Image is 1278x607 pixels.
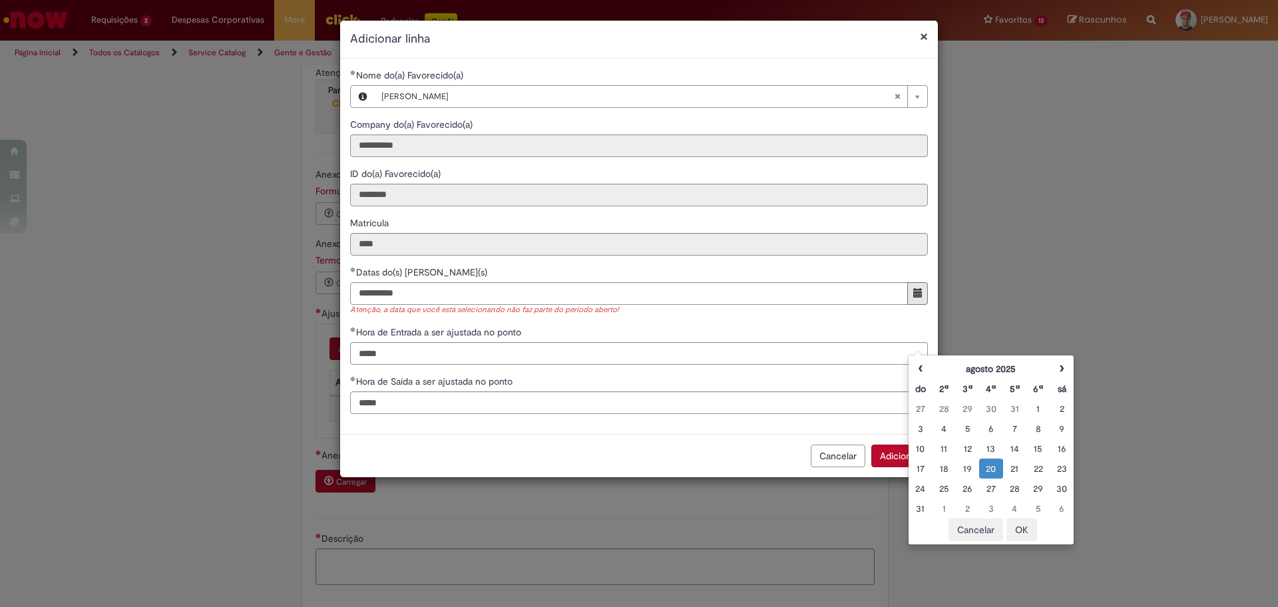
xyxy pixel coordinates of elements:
button: Mostrar calendário para Datas do(s) Ajuste(s) [907,282,928,305]
div: 01 August 2025 Friday [1030,402,1046,415]
div: 04 August 2025 Monday [935,422,952,435]
span: Somente leitura - ID do(a) Favorecido(a) [350,168,443,180]
div: 05 August 2025 Tuesday [959,422,976,435]
div: 19 August 2025 Tuesday [959,462,976,475]
th: Segunda-feira [932,379,955,399]
button: OK [1006,518,1037,541]
div: 21 August 2025 Thursday [1006,462,1023,475]
th: Quarta-feira [979,379,1002,399]
th: Sexta-feira [1026,379,1050,399]
div: 20 August 2025 Wednesday foi selecionado [982,462,999,475]
span: Obrigatório Preenchido [350,376,356,381]
th: Terça-feira [956,379,979,399]
div: 03 September 2025 Wednesday [982,502,999,515]
div: 05 September 2025 Friday [1030,502,1046,515]
h2: Adicionar linha [350,31,928,48]
div: 16 August 2025 Saturday [1054,442,1070,455]
div: 31 August 2025 Sunday [912,502,929,515]
div: 30 July 2025 Wednesday [982,402,999,415]
div: 06 August 2025 Wednesday [982,422,999,435]
span: Hora de Saída a ser ajustada no ponto [356,375,515,387]
th: Próximo mês [1050,359,1074,379]
div: 18 August 2025 Monday [935,462,952,475]
input: ID do(a) Favorecido(a) [350,184,928,206]
div: 25 August 2025 Monday [935,482,952,495]
div: 15 August 2025 Friday [1030,442,1046,455]
div: 14 August 2025 Thursday [1006,442,1023,455]
div: 27 July 2025 Sunday [912,402,929,415]
span: Datas do(s) [PERSON_NAME](s) [356,266,490,278]
div: 12 August 2025 Tuesday [959,442,976,455]
div: 03 August 2025 Sunday [912,422,929,435]
th: agosto 2025. Alternar mês [932,359,1050,379]
span: Somente leitura - Company do(a) Favorecido(a) [350,118,475,130]
span: Somente leitura - Matrícula [350,217,391,229]
div: 22 August 2025 Friday [1030,462,1046,475]
span: [PERSON_NAME] [381,86,894,107]
div: 24 August 2025 Sunday [912,482,929,495]
div: 09 August 2025 Saturday [1054,422,1070,435]
div: 29 July 2025 Tuesday [959,402,976,415]
div: 11 August 2025 Monday [935,442,952,455]
div: 13 August 2025 Wednesday [982,442,999,455]
th: Domingo [909,379,932,399]
span: Necessários - Nome do(a) Favorecido(a) [356,69,466,81]
div: 04 September 2025 Thursday [1006,502,1023,515]
div: Escolher data [908,355,1074,545]
span: Obrigatório Preenchido [350,70,356,75]
div: 23 August 2025 Saturday [1054,462,1070,475]
div: 07 August 2025 Thursday [1006,422,1023,435]
div: 02 August 2025 Saturday [1054,402,1070,415]
div: 06 September 2025 Saturday [1054,502,1070,515]
button: Adicionar [871,445,928,467]
div: 27 August 2025 Wednesday [982,482,999,495]
button: Cancelar [811,445,865,467]
th: Sábado [1050,379,1074,399]
div: 26 August 2025 Tuesday [959,482,976,495]
div: 31 July 2025 Thursday [1006,402,1023,415]
input: Matrícula [350,233,928,256]
button: Nome do(a) Favorecido(a), Visualizar este registro Luis Luis Sadi Fernandes Junior [351,86,375,107]
span: Hora de Entrada a ser ajustada no ponto [356,326,524,338]
div: 28 July 2025 Monday [935,402,952,415]
div: 17 August 2025 Sunday [912,462,929,475]
th: Mês anterior [909,359,932,379]
div: Atenção, a data que você está selecionando não faz parte do período aberto! [350,305,928,316]
div: 30 August 2025 Saturday [1054,482,1070,495]
div: 08 August 2025 Friday [1030,422,1046,435]
div: 10 August 2025 Sunday [912,442,929,455]
th: Quinta-feira [1003,379,1026,399]
abbr: Limpar campo Nome do(a) Favorecido(a) [887,86,907,107]
div: 01 September 2025 Monday [935,502,952,515]
a: [PERSON_NAME]Limpar campo Nome do(a) Favorecido(a) [375,86,927,107]
span: Obrigatório Preenchido [350,267,356,272]
div: 29 August 2025 Friday [1030,482,1046,495]
div: 02 September 2025 Tuesday [959,502,976,515]
button: Cancelar [949,518,1003,541]
input: Hora de Entrada a ser ajustada no ponto [350,342,928,365]
span: Obrigatório Preenchido [350,327,356,332]
input: Hora de Saída a ser ajustada no ponto [350,391,928,414]
button: Fechar modal [920,29,928,43]
input: Company do(a) Favorecido(a) [350,134,928,157]
input: Datas do(s) Ajuste(s) 20 August 2025 Wednesday [350,282,908,305]
div: 28 August 2025 Thursday [1006,482,1023,495]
